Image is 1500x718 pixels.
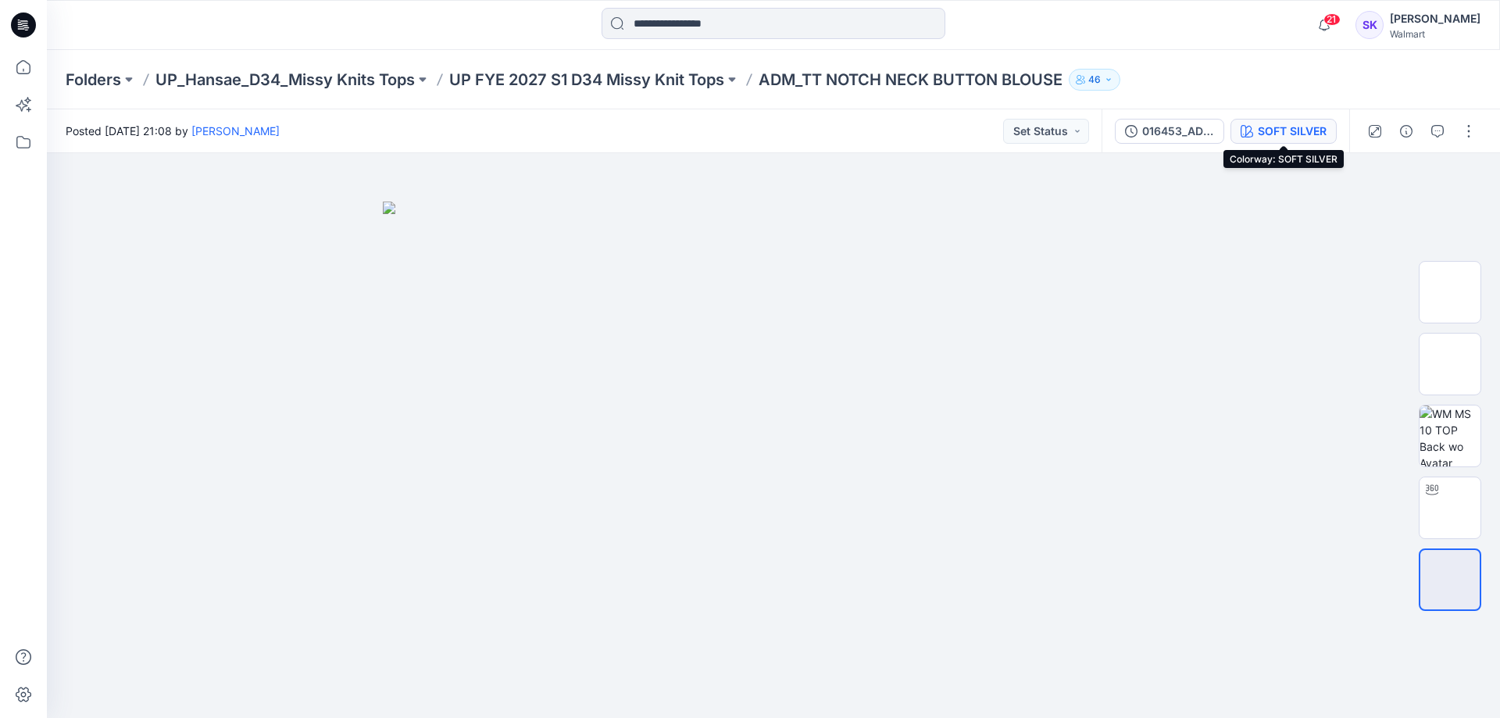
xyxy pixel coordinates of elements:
[1230,119,1337,144] button: SOFT SILVER
[449,69,724,91] a: UP FYE 2027 S1 D34 Missy Knit Tops
[1394,119,1419,144] button: Details
[1390,9,1480,28] div: [PERSON_NAME]
[66,123,280,139] span: Posted [DATE] 21:08 by
[1115,119,1224,144] button: 016453_ADM_TT NOTCH NECK BUTTON TOP
[1069,69,1120,91] button: 46
[191,124,280,138] a: [PERSON_NAME]
[1323,13,1341,26] span: 21
[1088,71,1101,88] p: 46
[1258,123,1327,140] div: SOFT SILVER
[1390,28,1480,40] div: Walmart
[759,69,1062,91] p: ADM_TT NOTCH NECK BUTTON BLOUSE
[155,69,415,91] a: UP_Hansae_D34_Missy Knits Tops
[1142,123,1214,140] div: 016453_ADM_TT NOTCH NECK BUTTON TOP
[1355,11,1384,39] div: SK
[1420,405,1480,466] img: WM MS 10 TOP Back wo Avatar
[66,69,121,91] a: Folders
